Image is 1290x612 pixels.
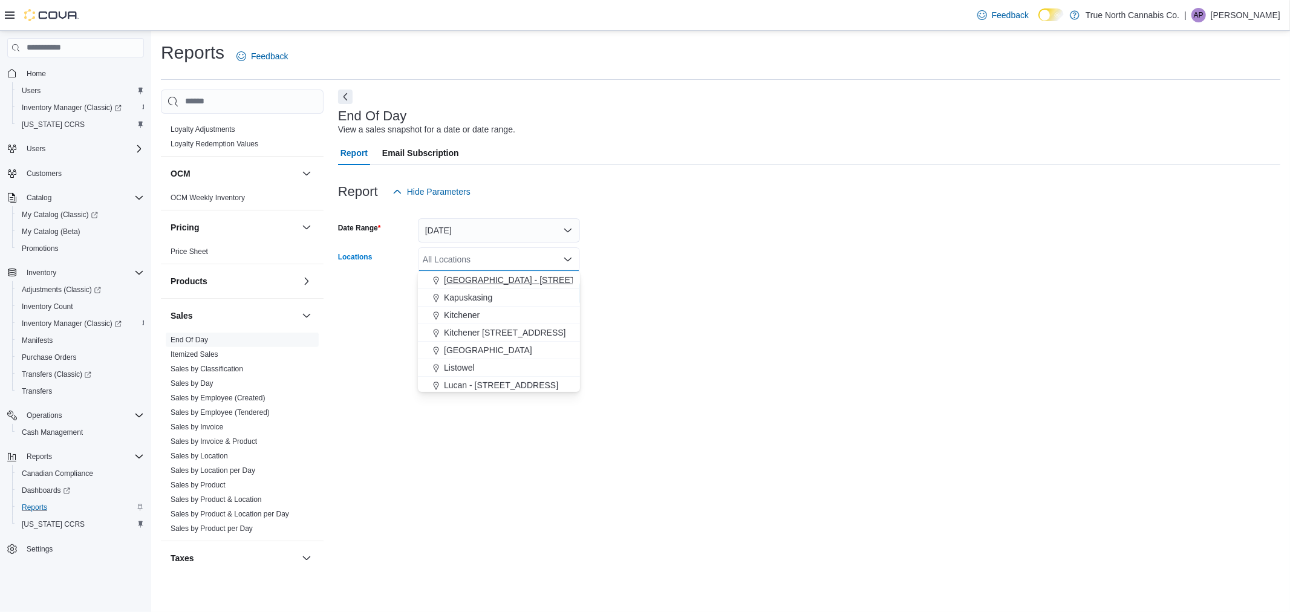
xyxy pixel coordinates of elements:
span: Transfers [22,386,52,396]
h3: OCM [171,168,191,180]
button: Products [299,274,314,288]
span: Washington CCRS [17,517,144,532]
button: Reports [12,499,149,516]
span: [US_STATE] CCRS [22,120,85,129]
a: Loyalty Adjustments [171,125,235,134]
button: Products [171,275,297,287]
span: Users [17,83,144,98]
a: Transfers (Classic) [12,366,149,383]
span: Reports [22,449,144,464]
button: Kitchener [418,307,580,324]
span: Manifests [22,336,53,345]
span: Sales by Product & Location per Day [171,509,289,519]
span: Home [22,66,144,81]
a: Transfers [17,384,57,399]
button: My Catalog (Beta) [12,223,149,240]
span: OCM Weekly Inventory [171,193,245,203]
img: Cova [24,9,79,21]
a: Feedback [972,3,1034,27]
span: My Catalog (Classic) [17,207,144,222]
span: Inventory Manager (Classic) [22,103,122,112]
button: [US_STATE] CCRS [12,116,149,133]
button: Lucan - [STREET_ADDRESS] [418,377,580,394]
span: Sales by Employee (Tendered) [171,408,270,417]
a: My Catalog (Classic) [12,206,149,223]
span: [GEOGRAPHIC_DATA] - [STREET_ADDRESS] [444,274,624,286]
button: Users [2,140,149,157]
span: My Catalog (Beta) [17,224,144,239]
a: Inventory Manager (Classic) [12,99,149,116]
h3: Taxes [171,552,194,564]
span: Feedback [251,50,288,62]
button: Operations [2,407,149,424]
a: Loyalty Redemption Values [171,140,258,148]
span: Sales by Product [171,480,226,490]
input: Dark Mode [1038,8,1064,21]
a: Adjustments (Classic) [12,281,149,298]
span: Promotions [22,244,59,253]
a: My Catalog (Beta) [17,224,85,239]
button: [DATE] [418,218,580,243]
span: Transfers (Classic) [17,367,144,382]
button: Pricing [299,220,314,235]
a: OCM Weekly Inventory [171,194,245,202]
span: Inventory [27,268,56,278]
button: Inventory Count [12,298,149,315]
a: Sales by Invoice & Product [171,437,257,446]
button: OCM [299,166,314,181]
button: Users [12,82,149,99]
span: Sales by Product & Location [171,495,262,504]
button: Promotions [12,240,149,257]
span: Cash Management [17,425,144,440]
a: Inventory Manager (Classic) [17,100,126,115]
span: Feedback [992,9,1029,21]
a: [US_STATE] CCRS [17,117,90,132]
h3: Report [338,184,378,199]
span: My Catalog (Beta) [22,227,80,236]
p: True North Cannabis Co. [1086,8,1179,22]
span: Inventory [22,265,144,280]
a: Sales by Location per Day [171,466,255,475]
button: Transfers [12,383,149,400]
span: Cash Management [22,428,83,437]
a: Home [22,67,51,81]
span: Manifests [17,333,144,348]
button: [GEOGRAPHIC_DATA] - [STREET_ADDRESS] [418,272,580,289]
span: Catalog [22,190,144,205]
span: Adjustments (Classic) [22,285,101,295]
span: Inventory Manager (Classic) [22,319,122,328]
span: Canadian Compliance [17,466,144,481]
button: OCM [171,168,297,180]
a: Dashboards [17,483,75,498]
span: End Of Day [171,335,208,345]
span: Sales by Invoice [171,422,223,432]
span: Inventory Count [22,302,73,311]
span: Reports [27,452,52,461]
a: Sales by Employee (Created) [171,394,265,402]
a: Users [17,83,45,98]
label: Date Range [338,223,381,233]
span: Sales by Product per Day [171,524,253,533]
p: [PERSON_NAME] [1211,8,1280,22]
span: Inventory Manager (Classic) [17,316,144,331]
button: Reports [22,449,57,464]
a: Inventory Manager (Classic) [17,316,126,331]
button: Reports [2,448,149,465]
span: Sales by Classification [171,364,243,374]
button: Close list of options [563,255,573,264]
a: My Catalog (Classic) [17,207,103,222]
a: Sales by Classification [171,365,243,373]
h3: Products [171,275,207,287]
a: Canadian Compliance [17,466,98,481]
span: Dashboards [22,486,70,495]
button: Kapuskasing [418,289,580,307]
span: Canadian Compliance [22,469,93,478]
span: Home [27,69,46,79]
a: Reports [17,500,52,515]
h3: Sales [171,310,193,322]
button: [US_STATE] CCRS [12,516,149,533]
span: Reports [22,503,47,512]
h3: End Of Day [338,109,407,123]
span: Users [27,144,45,154]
